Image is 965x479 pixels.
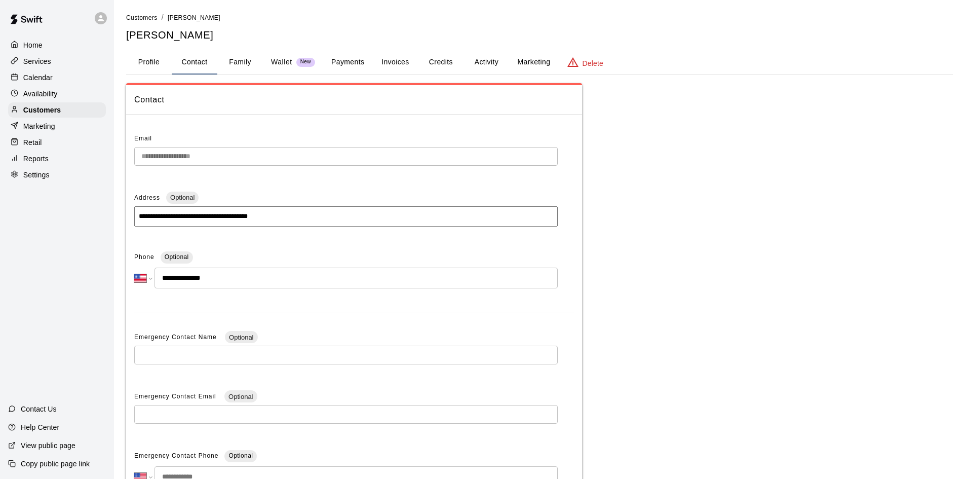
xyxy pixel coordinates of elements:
[134,448,218,464] span: Emergency Contact Phone
[8,70,106,85] a: Calendar
[8,135,106,150] a: Retail
[134,135,152,142] span: Email
[126,13,158,21] a: Customers
[23,105,61,115] p: Customers
[166,194,199,201] span: Optional
[464,50,509,75] button: Activity
[134,93,574,106] span: Contact
[23,72,53,83] p: Calendar
[23,170,50,180] p: Settings
[8,54,106,69] a: Services
[23,56,51,66] p: Services
[23,121,55,131] p: Marketing
[296,59,315,65] span: New
[134,393,218,400] span: Emergency Contact Email
[8,102,106,118] a: Customers
[134,147,558,166] div: The email of an existing customer can only be changed by the customer themselves at https://book....
[21,440,75,451] p: View public page
[165,253,189,261] span: Optional
[224,393,257,400] span: Optional
[23,40,43,50] p: Home
[323,50,372,75] button: Payments
[126,12,953,23] nav: breadcrumb
[134,334,219,341] span: Emergency Contact Name
[21,459,90,469] p: Copy public page link
[23,137,42,148] p: Retail
[583,58,603,68] p: Delete
[509,50,558,75] button: Marketing
[21,422,59,432] p: Help Center
[372,50,418,75] button: Invoices
[162,12,164,23] li: /
[228,452,253,459] span: Optional
[168,14,220,21] span: [PERSON_NAME]
[8,38,106,53] a: Home
[126,14,158,21] span: Customers
[225,334,257,341] span: Optional
[8,167,106,182] a: Settings
[21,404,57,414] p: Contact Us
[8,119,106,134] a: Marketing
[418,50,464,75] button: Credits
[8,86,106,101] a: Availability
[126,28,953,42] h5: [PERSON_NAME]
[134,249,155,266] span: Phone
[271,57,292,67] p: Wallet
[8,151,106,166] a: Reports
[134,194,160,201] span: Address
[217,50,263,75] button: Family
[172,50,217,75] button: Contact
[126,50,953,75] div: basic tabs example
[126,50,172,75] button: Profile
[23,154,49,164] p: Reports
[23,89,58,99] p: Availability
